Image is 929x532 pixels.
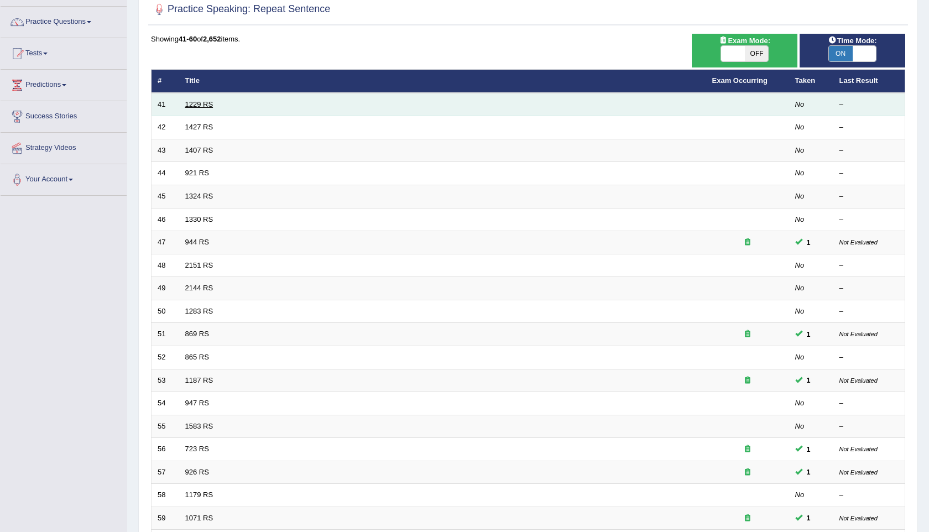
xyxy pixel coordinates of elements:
[151,1,330,18] h2: Practice Speaking: Repeat Sentence
[789,70,833,93] th: Taken
[839,122,899,133] div: –
[795,307,805,315] em: No
[185,376,213,384] a: 1187 RS
[839,331,878,337] small: Not Evaluated
[203,35,221,43] b: 2,652
[185,491,213,499] a: 1179 RS
[795,261,805,269] em: No
[829,46,853,61] span: ON
[152,438,179,461] td: 56
[795,123,805,131] em: No
[795,491,805,499] em: No
[712,375,783,386] div: Exam occurring question
[152,415,179,438] td: 55
[179,70,706,93] th: Title
[185,169,209,177] a: 921 RS
[185,353,209,361] a: 865 RS
[152,254,179,277] td: 48
[839,446,878,452] small: Not Evaluated
[824,35,881,46] span: Time Mode:
[712,329,783,340] div: Exam occurring question
[839,215,899,225] div: –
[1,133,127,160] a: Strategy Videos
[152,208,179,231] td: 46
[795,284,805,292] em: No
[802,328,815,340] span: You can still take this question
[795,422,805,430] em: No
[692,34,797,67] div: Show exams occurring in exams
[839,260,899,271] div: –
[152,507,179,530] td: 59
[795,353,805,361] em: No
[714,35,774,46] span: Exam Mode:
[802,512,815,524] span: You can still take this question
[839,145,899,156] div: –
[185,238,209,246] a: 944 RS
[185,261,213,269] a: 2151 RS
[802,466,815,478] span: You can still take this question
[712,237,783,248] div: Exam occurring question
[179,35,197,43] b: 41-60
[839,398,899,409] div: –
[795,215,805,223] em: No
[712,513,783,524] div: Exam occurring question
[185,445,209,453] a: 723 RS
[185,307,213,315] a: 1283 RS
[152,461,179,484] td: 57
[802,374,815,386] span: You can still take this question
[712,444,783,455] div: Exam occurring question
[152,323,179,346] td: 51
[152,369,179,392] td: 53
[712,76,768,85] a: Exam Occurring
[802,444,815,455] span: You can still take this question
[152,300,179,323] td: 50
[795,100,805,108] em: No
[185,422,213,430] a: 1583 RS
[185,514,213,522] a: 1071 RS
[795,169,805,177] em: No
[712,467,783,478] div: Exam occurring question
[185,284,213,292] a: 2144 RS
[1,7,127,34] a: Practice Questions
[185,399,209,407] a: 947 RS
[1,38,127,66] a: Tests
[152,116,179,139] td: 42
[1,70,127,97] a: Predictions
[795,192,805,200] em: No
[839,377,878,384] small: Not Evaluated
[152,139,179,162] td: 43
[839,421,899,432] div: –
[185,468,209,476] a: 926 RS
[152,93,179,116] td: 41
[185,192,213,200] a: 1324 RS
[802,237,815,248] span: You can still take this question
[839,515,878,521] small: Not Evaluated
[795,399,805,407] em: No
[833,70,905,93] th: Last Result
[1,164,127,192] a: Your Account
[185,330,209,338] a: 869 RS
[185,215,213,223] a: 1330 RS
[839,191,899,202] div: –
[152,277,179,300] td: 49
[839,283,899,294] div: –
[839,490,899,500] div: –
[185,123,213,131] a: 1427 RS
[745,46,769,61] span: OFF
[152,70,179,93] th: #
[839,352,899,363] div: –
[185,100,213,108] a: 1229 RS
[152,162,179,185] td: 44
[152,185,179,208] td: 45
[185,146,213,154] a: 1407 RS
[839,168,899,179] div: –
[152,231,179,254] td: 47
[1,101,127,129] a: Success Stories
[151,34,905,44] div: Showing of items.
[839,100,899,110] div: –
[839,469,878,476] small: Not Evaluated
[152,392,179,415] td: 54
[839,239,878,246] small: Not Evaluated
[152,484,179,507] td: 58
[839,306,899,317] div: –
